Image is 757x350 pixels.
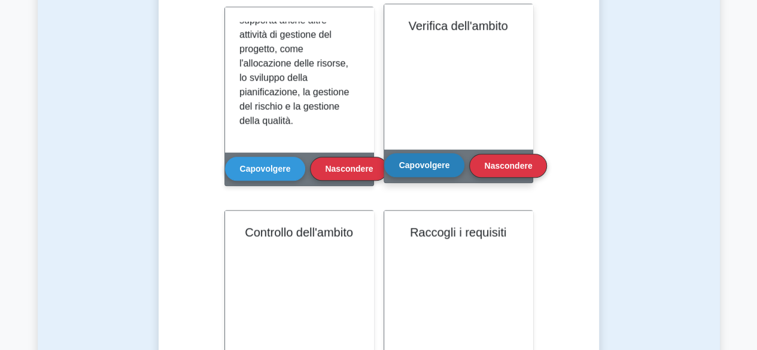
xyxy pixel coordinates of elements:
button: Nascondere [310,157,388,181]
font: Capovolgere [399,160,450,170]
font: Verifica dell'ambito [408,19,507,32]
button: Capovolgere [225,157,306,181]
font: Controllo dell'ambito [245,226,353,239]
font: Nascondere [484,161,532,171]
font: Nascondere [325,164,373,174]
font: Raccogli i requisiti [410,226,506,239]
button: Nascondere [469,154,547,178]
font: Capovolgere [240,164,291,174]
button: Capovolgere [384,153,465,177]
